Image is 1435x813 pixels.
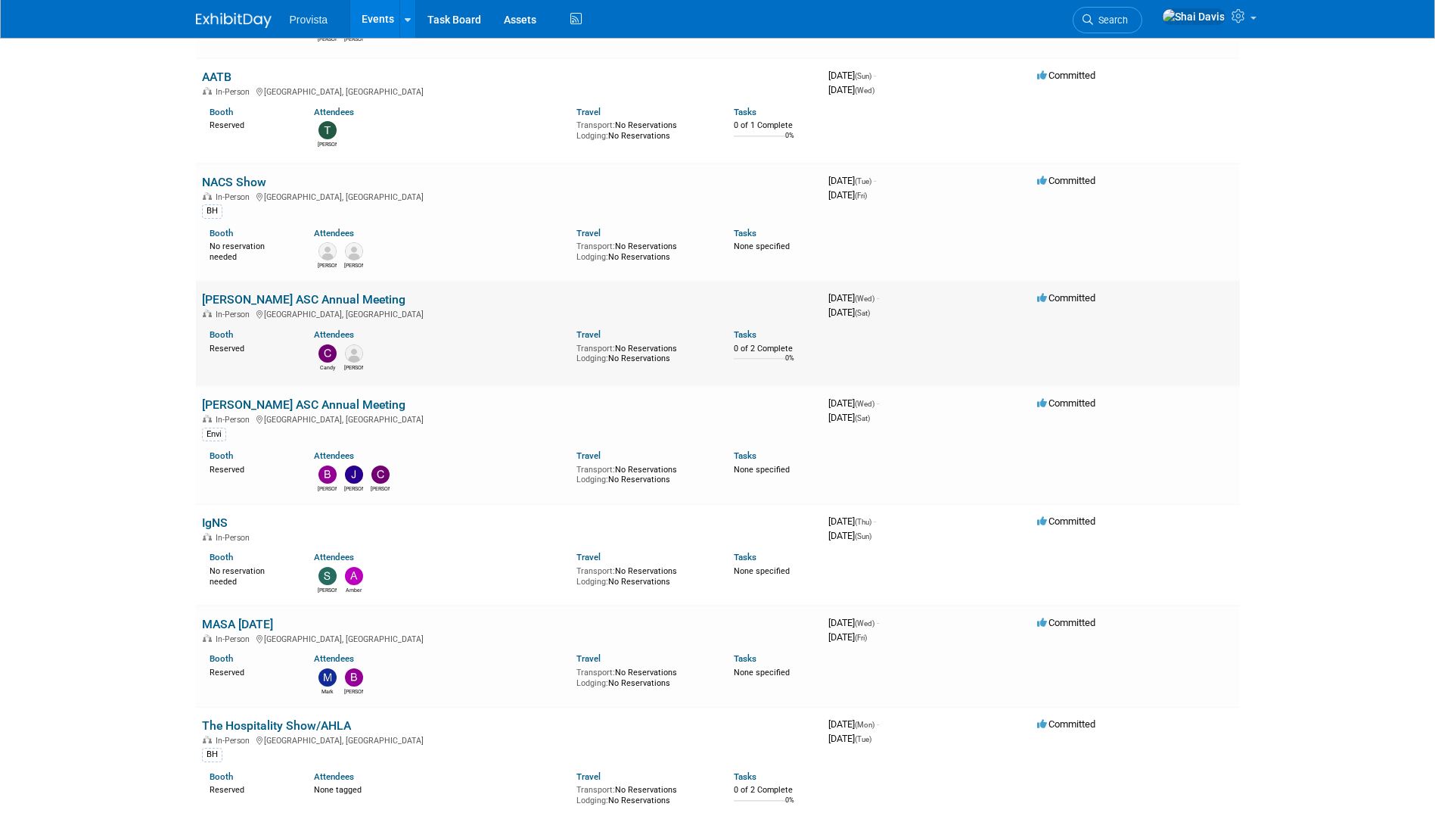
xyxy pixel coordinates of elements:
[855,414,870,422] span: (Sat)
[371,484,390,493] div: Clifford Parker
[576,566,615,576] span: Transport:
[202,428,226,441] div: Envi
[202,190,816,202] div: [GEOGRAPHIC_DATA], [GEOGRAPHIC_DATA]
[734,107,756,117] a: Tasks
[576,668,615,677] span: Transport:
[210,117,292,131] div: Reserved
[216,87,254,97] span: In-Person
[210,107,233,117] a: Booth
[203,415,212,422] img: In-Person Event
[734,653,756,664] a: Tasks
[576,678,608,688] span: Lodging:
[874,70,876,81] span: -
[318,121,337,139] img: Ted Vanzante
[318,242,337,260] img: Ashley Grossman
[877,397,879,409] span: -
[874,175,876,186] span: -
[344,484,363,493] div: Jeff Lawrence
[855,86,874,95] span: (Wed)
[828,718,879,730] span: [DATE]
[576,563,711,587] div: No Reservations No Reservations
[318,484,337,493] div: Beth Chan
[576,252,608,262] span: Lodging:
[576,475,608,484] span: Lodging:
[1037,718,1095,730] span: Committed
[734,344,816,354] div: 0 of 2 Complete
[828,70,876,81] span: [DATE]
[202,413,816,425] div: [GEOGRAPHIC_DATA], [GEOGRAPHIC_DATA]
[828,733,871,744] span: [DATE]
[202,397,405,412] a: [PERSON_NAME] ASC Annual Meeting
[855,735,871,743] span: (Tue)
[318,567,337,585] img: Stephanie Miller
[576,107,601,117] a: Travel
[216,634,254,644] span: In-Person
[828,617,879,628] span: [DATE]
[1073,7,1142,33] a: Search
[1037,516,1095,527] span: Committed
[734,771,756,782] a: Tasks
[828,189,867,201] span: [DATE]
[1093,14,1128,26] span: Search
[576,117,711,141] div: No Reservations No Reservations
[734,329,756,340] a: Tasks
[855,518,871,526] span: (Thu)
[371,466,390,484] img: Clifford Parker
[203,192,212,200] img: In-Person Event
[314,329,354,340] a: Attendees
[576,771,601,782] a: Travel
[202,632,816,644] div: [GEOGRAPHIC_DATA], [GEOGRAPHIC_DATA]
[202,734,816,746] div: [GEOGRAPHIC_DATA], [GEOGRAPHIC_DATA]
[576,465,615,475] span: Transport:
[210,228,233,238] a: Booth
[828,397,879,409] span: [DATE]
[318,260,337,269] div: Ashley Grossman
[345,242,363,260] img: Dean Dennerline
[877,617,879,628] span: -
[314,653,354,664] a: Attendees
[318,139,337,148] div: Ted Vanzante
[785,354,794,375] td: 0%
[216,533,254,543] span: In-Person
[828,292,879,304] span: [DATE]
[576,131,608,141] span: Lodging:
[318,687,337,696] div: Mark Maki
[344,687,363,696] div: Beth Chan
[203,736,212,743] img: In-Person Event
[855,294,874,303] span: (Wed)
[318,34,337,43] div: Vince Gay
[345,567,363,585] img: Amber Barron
[576,238,711,262] div: No Reservations No Reservations
[318,585,337,594] div: Stephanie Miller
[202,175,266,189] a: NACS Show
[210,341,292,354] div: Reserved
[210,665,292,678] div: Reserved
[344,585,363,594] div: Amber Barron
[314,228,354,238] a: Attendees
[855,619,874,628] span: (Wed)
[576,450,601,461] a: Travel
[216,415,254,425] span: In-Person
[203,310,212,317] img: In-Person Event
[855,192,867,200] span: (Fri)
[855,177,871,185] span: (Tue)
[734,465,790,475] span: None specified
[828,412,870,423] span: [DATE]
[855,532,871,540] span: (Sun)
[576,782,711,805] div: No Reservations No Reservations
[734,785,816,796] div: 0 of 2 Complete
[216,192,254,202] span: In-Person
[576,344,615,354] span: Transport:
[576,462,711,485] div: No Reservations No Reservations
[318,668,337,687] img: Mark Maki
[202,617,273,631] a: MASA [DATE]
[576,329,601,340] a: Travel
[855,400,874,408] span: (Wed)
[855,309,870,317] span: (Sat)
[210,462,292,475] div: Reserved
[203,634,212,642] img: In-Person Event
[576,241,615,251] span: Transport:
[855,634,867,642] span: (Fri)
[734,120,816,131] div: 0 of 1 Complete
[734,566,790,576] span: None specified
